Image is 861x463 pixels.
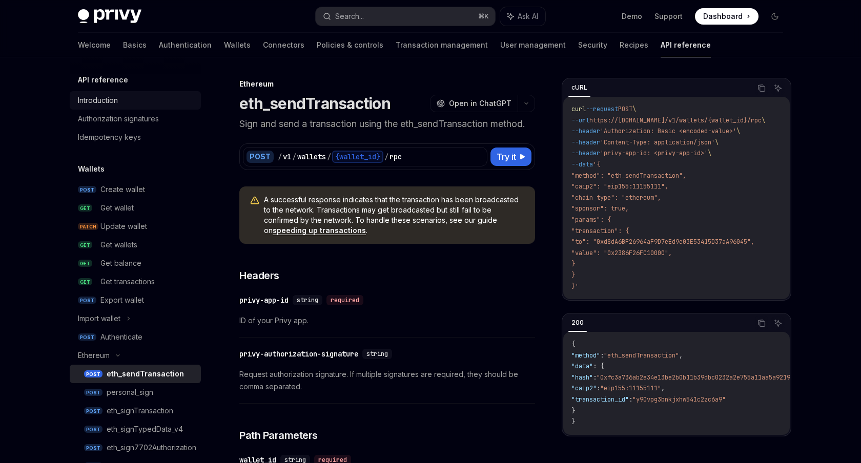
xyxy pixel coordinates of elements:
[316,7,495,26] button: Search...⌘K
[335,10,364,23] div: Search...
[708,149,711,157] span: \
[762,116,765,124] span: \
[478,12,489,20] span: ⌘ K
[396,33,488,57] a: Transaction management
[239,428,318,443] span: Path Parameters
[159,33,212,57] a: Authentication
[317,33,383,57] a: Policies & controls
[571,227,629,235] span: "transaction": {
[620,33,648,57] a: Recipes
[600,384,661,392] span: "eip155:11155111"
[571,407,575,415] span: }
[100,202,134,214] div: Get wallet
[78,223,98,230] span: PATCH
[78,333,96,341] span: POST
[239,117,535,131] p: Sign and send a transaction using the eth_sendTransaction method.
[70,402,201,420] a: POSTeth_signTransaction
[78,260,92,267] span: GET
[70,328,201,346] a: POSTAuthenticate
[70,217,201,236] a: PATCHUpdate wallet
[571,351,600,360] span: "method"
[571,204,629,213] span: "sponsor": true,
[661,33,711,57] a: API reference
[84,444,102,452] span: POST
[326,295,363,305] div: required
[695,8,758,25] a: Dashboard
[497,151,516,163] span: Try it
[107,423,183,435] div: eth_signTypedData_v4
[70,180,201,199] a: POSTCreate wallet
[600,149,708,157] span: 'privy-app-id: <privy-app-id>'
[571,340,575,348] span: {
[597,384,600,392] span: :
[430,95,518,112] button: Open in ChatGPT
[604,351,679,360] span: "eth_sendTransaction"
[490,148,531,166] button: Try it
[571,138,600,146] span: --header
[571,249,672,257] span: "value": "0x2386F26FC10000",
[84,426,102,433] span: POST
[264,195,525,236] span: A successful response indicates that the transaction has been broadcasted to the network. Transac...
[297,296,318,304] span: string
[70,91,201,110] a: Introduction
[715,138,719,146] span: \
[600,351,604,360] span: :
[593,373,597,382] span: :
[278,152,282,162] div: /
[70,291,201,309] a: POSTExport wallet
[578,33,607,57] a: Security
[78,312,120,325] div: Import wallet
[107,405,173,417] div: eth_signTransaction
[755,317,768,330] button: Copy the contents from the code block
[568,81,590,94] div: cURL
[661,384,665,392] span: ,
[449,98,511,109] span: Open in ChatGPT
[571,194,661,202] span: "chain_type": "ethereum",
[100,220,147,233] div: Update wallet
[70,383,201,402] a: POSTpersonal_sign
[78,94,118,107] div: Introduction
[571,238,754,246] span: "to": "0xd8dA6BF26964aF9D7eEd9e03E53415D37aA96045",
[632,105,636,113] span: \
[70,365,201,383] a: POSTeth_sendTransaction
[703,11,743,22] span: Dashboard
[84,389,102,396] span: POST
[571,182,668,191] span: "caip2": "eip155:11155111",
[84,370,102,378] span: POST
[500,7,545,26] button: Ask AI
[78,9,141,24] img: dark logo
[250,196,260,206] svg: Warning
[224,33,251,57] a: Wallets
[618,105,632,113] span: POST
[292,152,296,162] div: /
[571,384,597,392] span: "caip2"
[384,152,388,162] div: /
[100,331,142,343] div: Authenticate
[78,186,96,194] span: POST
[629,395,632,404] span: :
[100,239,137,251] div: Get wallets
[70,420,201,438] a: POSTeth_signTypedData_v4
[771,81,785,95] button: Ask AI
[123,33,147,57] a: Basics
[632,395,726,404] span: "y90vpg3bnkjxhw541c2zc6a9"
[597,373,840,382] span: "0xfc3a736ab2e34e13be2b0b11b39dbc0232a2e755a11aa5a9219890d3b2c6c7d8"
[70,236,201,254] a: GETGet wallets
[571,373,593,382] span: "hash"
[571,260,575,268] span: }
[239,368,535,393] span: Request authorization signature. If multiple signatures are required, they should be comma separa...
[366,350,388,358] span: string
[571,172,686,180] span: "method": "eth_sendTransaction",
[239,268,279,283] span: Headers
[78,204,92,212] span: GET
[100,183,145,196] div: Create wallet
[78,131,141,143] div: Idempotency keys
[283,152,291,162] div: v1
[273,226,366,235] a: speeding up transactions
[78,349,110,362] div: Ethereum
[593,362,604,370] span: : {
[239,314,535,327] span: ID of your Privy app.
[571,395,629,404] span: "transaction_id"
[78,241,92,249] span: GET
[70,128,201,146] a: Idempotency keys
